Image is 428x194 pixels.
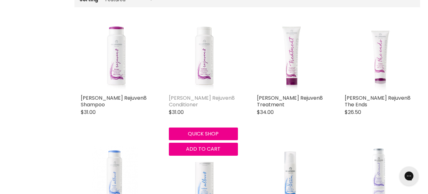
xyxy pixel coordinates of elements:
a: De Lorenzo Rejuven8 The Ends [345,22,414,91]
span: Add to cart [186,145,220,153]
img: De Lorenzo Rejuven8 Shampoo [82,22,148,91]
a: [PERSON_NAME] Rejuven8 Conditioner [169,94,235,108]
iframe: Gorgias live chat messenger [396,164,422,188]
button: Quick shop [169,128,238,140]
span: $31.00 [81,109,96,116]
a: De Lorenzo Rejuven8 Treatment [257,22,326,91]
button: Add to cart [169,143,238,155]
img: De Lorenzo Rejuven8 Conditioner [170,22,236,91]
img: De Lorenzo Rejuven8 Treatment [259,22,324,91]
span: $26.50 [345,109,361,116]
span: $31.00 [169,109,184,116]
a: [PERSON_NAME] Rejuven8 The Ends [345,94,411,108]
a: De Lorenzo Rejuven8 Conditioner [169,22,238,91]
a: [PERSON_NAME] Rejuven8 Shampoo [81,94,147,108]
span: $34.00 [257,109,274,116]
a: De Lorenzo Rejuven8 Shampoo [81,22,150,91]
img: De Lorenzo Rejuven8 The Ends [347,22,412,91]
a: [PERSON_NAME] Rejuven8 Treatment [257,94,323,108]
